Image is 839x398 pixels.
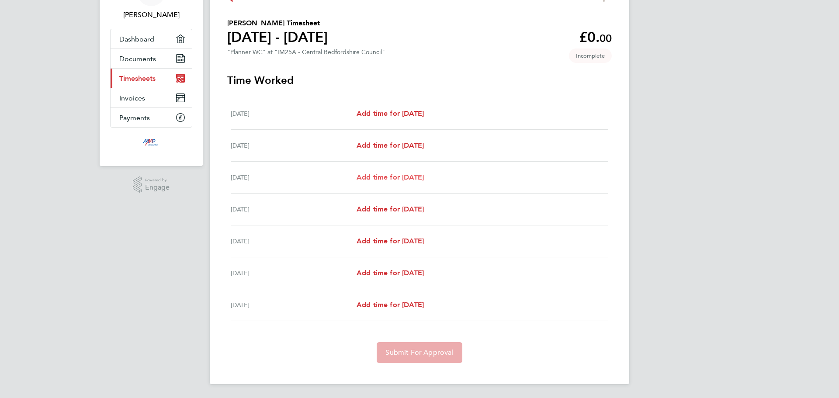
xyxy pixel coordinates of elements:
[357,268,424,278] a: Add time for [DATE]
[357,141,424,149] span: Add time for [DATE]
[227,48,385,56] div: "Planner WC" at "IM25A - Central Bedfordshire Council"
[111,29,192,48] a: Dashboard
[111,69,192,88] a: Timesheets
[227,73,612,87] h3: Time Worked
[227,18,328,28] h2: [PERSON_NAME] Timesheet
[357,205,424,213] span: Add time for [DATE]
[357,140,424,151] a: Add time for [DATE]
[110,136,192,150] a: Go to home page
[569,48,612,63] span: This timesheet is Incomplete.
[133,177,170,193] a: Powered byEngage
[119,74,156,83] span: Timesheets
[357,108,424,119] a: Add time for [DATE]
[231,236,357,246] div: [DATE]
[231,300,357,310] div: [DATE]
[357,237,424,245] span: Add time for [DATE]
[357,109,424,118] span: Add time for [DATE]
[357,269,424,277] span: Add time for [DATE]
[579,29,612,45] app-decimal: £0.
[357,172,424,183] a: Add time for [DATE]
[231,172,357,183] div: [DATE]
[110,10,192,20] span: Sikandar Mahmood
[119,55,156,63] span: Documents
[357,236,424,246] a: Add time for [DATE]
[119,114,150,122] span: Payments
[357,300,424,310] a: Add time for [DATE]
[145,177,170,184] span: Powered by
[357,301,424,309] span: Add time for [DATE]
[119,94,145,102] span: Invoices
[111,108,192,127] a: Payments
[357,173,424,181] span: Add time for [DATE]
[145,184,170,191] span: Engage
[231,140,357,151] div: [DATE]
[231,108,357,119] div: [DATE]
[111,49,192,68] a: Documents
[231,204,357,215] div: [DATE]
[231,268,357,278] div: [DATE]
[227,28,328,46] h1: [DATE] - [DATE]
[119,35,154,43] span: Dashboard
[139,136,164,150] img: mmpconsultancy-logo-retina.png
[600,32,612,45] span: 00
[357,204,424,215] a: Add time for [DATE]
[111,88,192,107] a: Invoices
